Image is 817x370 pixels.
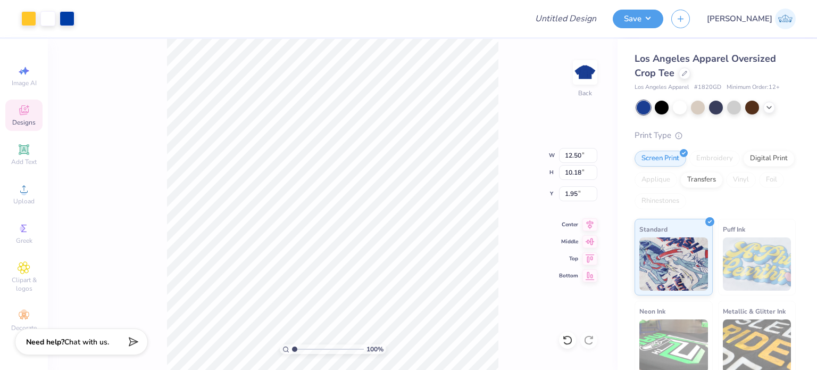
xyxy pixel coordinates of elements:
[635,172,677,188] div: Applique
[613,10,663,28] button: Save
[635,193,686,209] div: Rhinestones
[639,237,708,291] img: Standard
[635,83,689,92] span: Los Angeles Apparel
[743,151,795,167] div: Digital Print
[635,52,776,79] span: Los Angeles Apparel Oversized Crop Tee
[723,224,745,235] span: Puff Ink
[13,197,35,205] span: Upload
[639,224,668,235] span: Standard
[775,9,796,29] img: Janilyn Atanacio
[559,272,578,279] span: Bottom
[574,62,596,83] img: Back
[727,83,780,92] span: Minimum Order: 12 +
[12,118,36,127] span: Designs
[726,172,756,188] div: Vinyl
[366,344,384,354] span: 100 %
[694,83,721,92] span: # 1820GD
[527,8,605,29] input: Untitled Design
[16,236,32,245] span: Greek
[639,306,665,317] span: Neon Ink
[707,9,796,29] a: [PERSON_NAME]
[559,255,578,262] span: Top
[559,238,578,245] span: Middle
[64,337,109,347] span: Chat with us.
[578,88,592,98] div: Back
[559,221,578,228] span: Center
[689,151,740,167] div: Embroidery
[723,237,791,291] img: Puff Ink
[26,337,64,347] strong: Need help?
[635,129,796,142] div: Print Type
[759,172,784,188] div: Foil
[11,158,37,166] span: Add Text
[5,276,43,293] span: Clipart & logos
[723,306,786,317] span: Metallic & Glitter Ink
[635,151,686,167] div: Screen Print
[12,79,37,87] span: Image AI
[680,172,723,188] div: Transfers
[707,13,772,25] span: [PERSON_NAME]
[11,324,37,332] span: Decorate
